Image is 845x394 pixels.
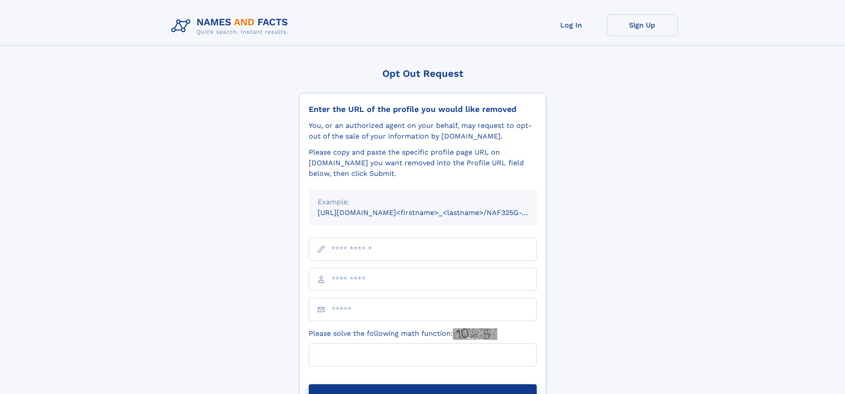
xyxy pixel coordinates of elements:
[168,14,295,38] img: Logo Names and Facts
[607,14,678,36] a: Sign Up
[309,120,537,142] div: You, or an authorized agent on your behalf, may request to opt-out of the sale of your informatio...
[299,68,546,79] div: Opt Out Request
[318,197,528,207] div: Example:
[309,328,497,340] label: Please solve the following math function:
[536,14,607,36] a: Log In
[318,208,554,217] small: [URL][DOMAIN_NAME]<firstname>_<lastname>/NAF325G-xxxxxxxx
[309,104,537,114] div: Enter the URL of the profile you would like removed
[309,147,537,179] div: Please copy and paste the specific profile page URL on [DOMAIN_NAME] you want removed into the Pr...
